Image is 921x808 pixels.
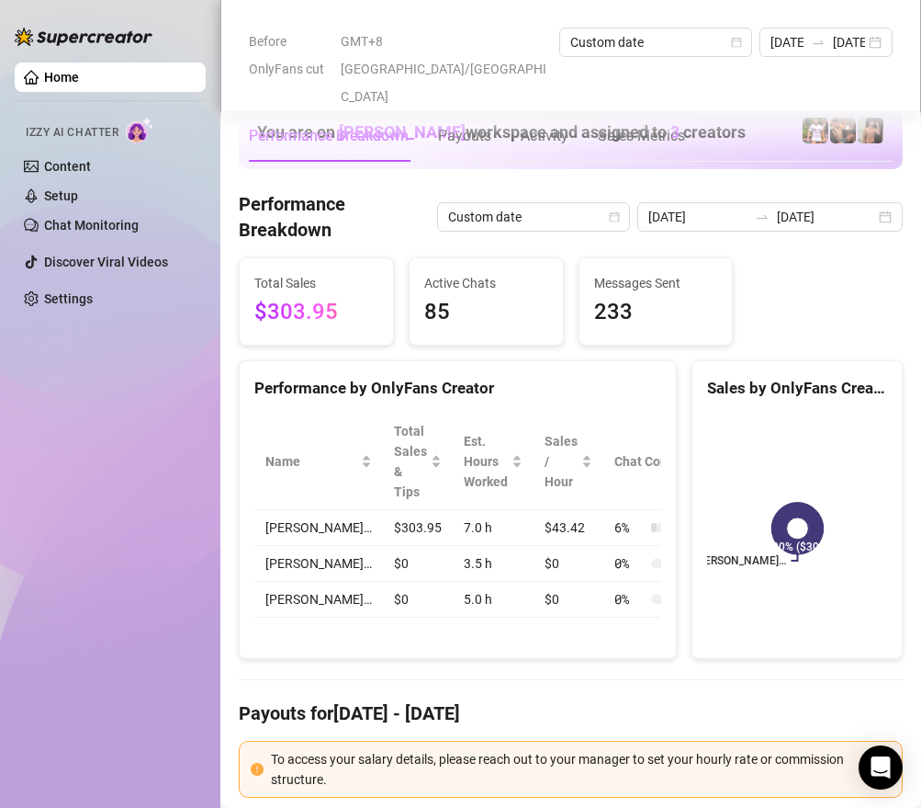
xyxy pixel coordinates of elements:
[254,414,383,510] th: Name
[777,207,875,227] input: End date
[614,451,733,472] span: Chat Conversion
[249,125,409,147] div: Performance Breakdown
[44,291,93,306] a: Settings
[464,431,508,492] div: Est. Hours Worked
[239,700,903,726] h4: Payouts for [DATE] - [DATE]
[811,35,826,50] span: swap-right
[383,414,453,510] th: Total Sales & Tips
[811,35,826,50] span: to
[424,295,548,330] span: 85
[570,28,741,56] span: Custom date
[648,207,747,227] input: Start date
[15,28,152,46] img: logo-BBDzfeDw.svg
[44,70,79,85] a: Home
[609,211,620,222] span: calendar
[453,546,534,582] td: 3.5 h
[254,546,383,582] td: [PERSON_NAME]…
[833,32,865,52] input: End date
[614,553,644,574] span: 0 %
[341,28,549,110] span: GMT+8 [GEOGRAPHIC_DATA]/[GEOGRAPHIC_DATA]
[239,191,437,243] h4: Performance Breakdown
[394,421,427,502] span: Total Sales & Tips
[453,582,534,618] td: 5.0 h
[44,188,78,203] a: Setup
[453,510,534,546] td: 7.0 h
[254,376,661,401] div: Performance by OnlyFans Creator
[383,510,453,546] td: $303.95
[438,125,491,147] div: Payouts
[614,589,644,609] span: 0 %
[265,451,357,472] span: Name
[448,203,619,231] span: Custom date
[521,125,568,147] div: Activity
[693,555,785,568] text: [PERSON_NAME]…
[26,124,118,142] span: Izzy AI Chatter
[249,28,330,83] span: Before OnlyFans cut
[614,518,644,538] span: 6 %
[424,273,548,293] span: Active Chats
[598,125,685,147] div: Sales Metrics
[859,745,903,790] div: Open Intercom Messenger
[755,210,769,224] span: to
[126,117,154,143] img: AI Chatter
[254,510,383,546] td: [PERSON_NAME]…
[534,546,603,582] td: $0
[770,32,803,52] input: Start date
[545,431,578,492] span: Sales / Hour
[254,295,378,330] span: $303.95
[254,582,383,618] td: [PERSON_NAME]…
[44,218,139,233] a: Chat Monitoring
[251,763,264,776] span: exclamation-circle
[271,749,891,790] div: To access your salary details, please reach out to your manager to set your hourly rate or commis...
[383,546,453,582] td: $0
[534,582,603,618] td: $0
[731,37,742,48] span: calendar
[594,273,718,293] span: Messages Sent
[534,510,603,546] td: $43.42
[44,159,91,174] a: Content
[603,414,758,510] th: Chat Conversion
[383,582,453,618] td: $0
[44,255,168,269] a: Discover Viral Videos
[594,295,718,330] span: 233
[534,414,603,510] th: Sales / Hour
[707,376,887,401] div: Sales by OnlyFans Creator
[755,210,769,224] span: swap-right
[254,273,378,293] span: Total Sales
